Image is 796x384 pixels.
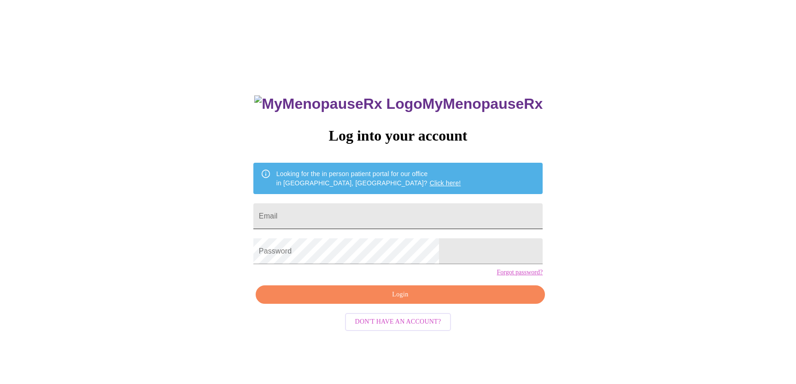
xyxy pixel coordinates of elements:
button: Don't have an account? [345,313,451,331]
a: Forgot password? [497,269,543,276]
span: Don't have an account? [355,316,441,328]
span: Login [266,289,534,301]
a: Click here! [430,179,461,187]
button: Login [256,285,545,304]
img: MyMenopauseRx Logo [254,95,422,112]
a: Don't have an account? [343,317,454,325]
h3: Log into your account [253,127,543,144]
h3: MyMenopauseRx [254,95,543,112]
div: Looking for the in person patient portal for our office in [GEOGRAPHIC_DATA], [GEOGRAPHIC_DATA]? [276,165,461,191]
